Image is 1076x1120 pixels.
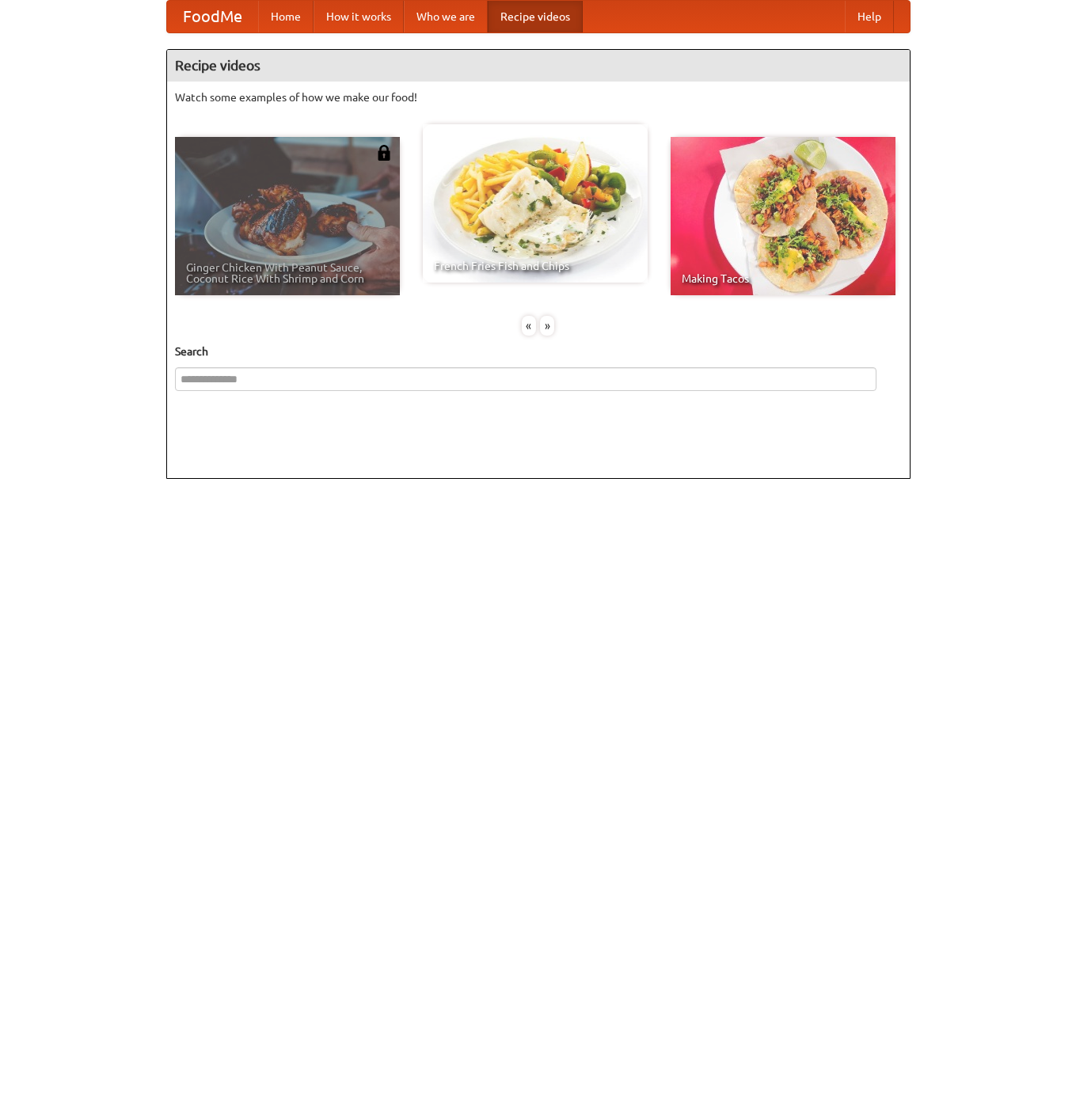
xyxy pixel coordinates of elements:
[540,316,554,336] div: »
[488,1,583,32] a: Recipe videos
[423,124,648,283] a: French Fries Fish and Chips
[434,260,637,271] span: French Fries Fish and Chips
[376,145,392,161] img: 483408.png
[167,50,910,82] h4: Recipe videos
[522,316,536,336] div: «
[671,137,895,295] a: Making Tacos
[258,1,314,32] a: Home
[404,1,488,32] a: Who we are
[314,1,404,32] a: How it works
[167,1,258,32] a: FoodMe
[682,273,884,284] span: Making Tacos
[175,89,902,105] p: Watch some examples of how we make our food!
[175,344,902,359] h5: Search
[845,1,894,32] a: Help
